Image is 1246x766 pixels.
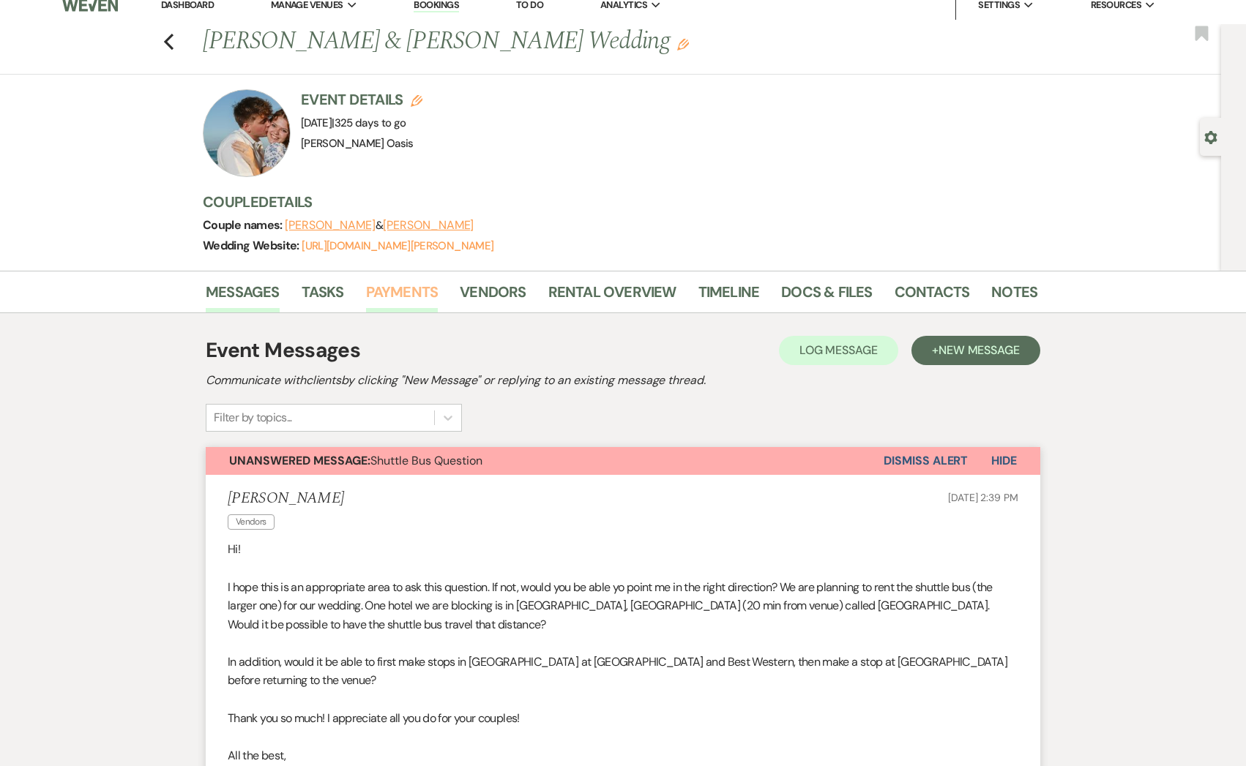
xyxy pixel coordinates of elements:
h3: Couple Details [203,192,1023,212]
span: | [332,116,406,130]
p: All the best, [228,746,1018,765]
p: Hi! [228,540,1018,559]
button: Unanswered Message:Shuttle Bus Question [206,447,884,475]
button: [PERSON_NAME] [285,219,376,231]
a: [URL][DOMAIN_NAME][PERSON_NAME] [302,239,493,253]
h5: [PERSON_NAME] [228,489,344,508]
button: Log Message [779,336,898,365]
h1: Event Messages [206,335,360,366]
span: Wedding Website: [203,238,302,253]
button: Hide [968,447,1040,475]
span: New Message [939,342,1020,358]
span: Log Message [799,342,878,358]
a: Vendors [460,280,526,312]
h3: Event Details [301,89,422,110]
a: Timeline [698,280,760,312]
p: In addition, would it be able to first make stops in [GEOGRAPHIC_DATA] at [GEOGRAPHIC_DATA] and B... [228,653,1018,690]
span: & [285,218,474,233]
span: [DATE] [301,116,406,130]
span: Hide [991,453,1017,468]
a: Rental Overview [548,280,676,312]
p: Thank you so much! I appreciate all you do for your couples! [228,709,1018,728]
button: Dismiss Alert [884,447,968,475]
strong: Unanswered Message: [229,453,370,468]
button: Open lead details [1204,129,1217,143]
span: Shuttle Bus Question [229,453,482,468]
a: Docs & Files [781,280,872,312]
a: Contacts [895,280,970,312]
span: Vendors [228,514,275,530]
button: [PERSON_NAME] [383,219,474,231]
button: +New Message [911,336,1040,365]
h1: [PERSON_NAME] & [PERSON_NAME] Wedding [203,24,859,59]
span: 325 days to go [335,116,406,130]
a: Messages [206,280,280,312]
div: Filter by topics... [214,409,292,427]
a: Tasks [302,280,344,312]
button: Edit [677,37,689,50]
span: [PERSON_NAME] Oasis [301,136,414,151]
a: Payments [366,280,439,312]
p: I hope this is an appropriate area to ask this question. If not, would you be able yo point me in... [228,578,1018,634]
span: [DATE] 2:39 PM [948,491,1018,504]
h2: Communicate with clients by clicking "New Message" or replying to an existing message thread. [206,372,1040,389]
a: Notes [991,280,1037,312]
span: Couple names: [203,217,285,233]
